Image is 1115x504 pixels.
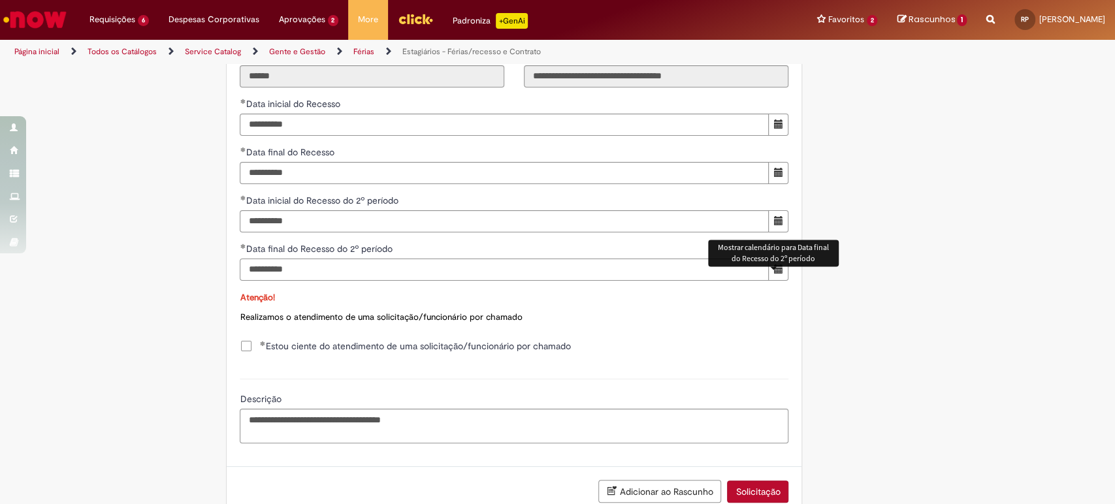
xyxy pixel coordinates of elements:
[10,40,734,64] ul: Trilhas de página
[353,46,374,57] a: Férias
[246,146,336,158] span: Data final do Recesso
[828,13,864,26] span: Favoritos
[1,7,69,33] img: ServiceNow
[185,46,241,57] a: Service Catalog
[240,114,769,136] input: Data inicial do Recesso 01 October 2025 Wednesday
[269,46,325,57] a: Gente e Gestão
[453,13,528,29] div: Padroniza
[240,195,246,200] span: Obrigatório Preenchido
[240,162,769,184] input: Data final do Recesso 15 October 2025 Wednesday
[957,14,967,26] span: 1
[259,341,265,346] span: Obrigatório Preenchido
[279,13,325,26] span: Aprovações
[496,13,528,29] p: +GenAi
[897,14,967,26] a: Rascunhos
[138,15,149,26] span: 6
[240,99,246,104] span: Obrigatório Preenchido
[1039,14,1105,25] span: [PERSON_NAME]
[402,46,541,57] a: Estagiários - Férias/recesso e Contrato
[240,210,769,232] input: Data inicial do Recesso do 2º período 05 January 2026 Monday
[246,243,395,255] span: Data final do Recesso do 2º período
[240,393,283,405] span: Descrição
[240,292,274,303] span: Atenção!
[240,311,522,323] span: Realizamos o atendimento de uma solicitação/funcionário por chamado
[768,114,788,136] button: Mostrar calendário para Data inicial do Recesso
[398,9,433,29] img: click_logo_yellow_360x200.png
[867,15,878,26] span: 2
[169,13,259,26] span: Despesas Corporativas
[240,259,769,281] input: Data final do Recesso do 2º período 20 October 2025 Monday
[246,195,400,206] span: Data inicial do Recesso do 2º período
[358,13,378,26] span: More
[88,46,157,57] a: Todos os Catálogos
[328,15,339,26] span: 2
[259,339,570,353] span: Estou ciente do atendimento de uma solicitação/funcionário por chamado
[246,98,342,110] span: Data inicial do Recesso
[14,46,59,57] a: Página inicial
[240,65,504,87] input: Nome da Regional / GEO
[908,13,955,25] span: Rascunhos
[708,240,839,266] div: Mostrar calendário para Data final do Recesso do 2º período
[598,480,721,503] button: Adicionar ao Rascunho
[768,210,788,232] button: Mostrar calendário para Data inicial do Recesso do 2º período
[524,65,788,87] input: Nome da Unidade
[89,13,135,26] span: Requisições
[727,480,788,503] button: Solicitação
[240,409,788,444] textarea: Descrição
[1021,15,1029,24] span: RP
[768,162,788,184] button: Mostrar calendário para Data final do Recesso
[240,147,246,152] span: Obrigatório Preenchido
[240,244,246,249] span: Obrigatório Preenchido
